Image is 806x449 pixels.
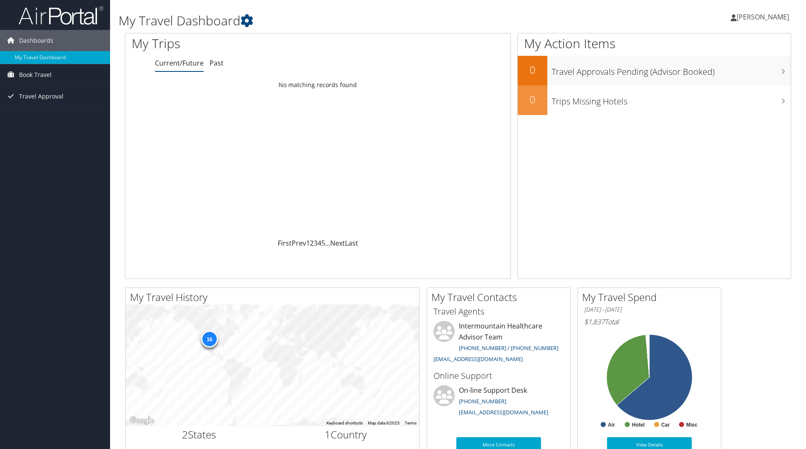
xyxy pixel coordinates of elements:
td: No matching records found [125,77,511,93]
h3: Online Support [433,370,564,382]
a: [PHONE_NUMBER] [459,397,506,405]
a: [EMAIL_ADDRESS][DOMAIN_NAME] [433,355,523,363]
a: 5 [321,238,325,248]
img: airportal-logo.png [19,5,103,25]
span: Book Travel [19,64,52,85]
h2: 0 [518,63,547,77]
h2: My Travel Contacts [431,290,570,304]
h1: My Action Items [518,35,791,52]
h1: My Travel Dashboard [119,12,571,30]
span: 2 [182,427,188,441]
a: Next [330,238,345,248]
li: On-line Support Desk [429,385,568,420]
div: 16 [201,331,218,348]
a: Past [210,58,224,68]
span: Map data ©2025 [368,421,400,425]
a: Terms (opens in new tab) [405,421,417,425]
span: [PERSON_NAME] [737,12,789,22]
li: Intermountain Healthcare Advisor Team [429,321,568,366]
a: Open this area in Google Maps (opens a new window) [128,415,156,426]
a: 0Trips Missing Hotels [518,85,791,115]
a: 3 [314,238,317,248]
h2: States [132,427,266,442]
a: Prev [292,238,306,248]
a: First [278,238,292,248]
a: 4 [317,238,321,248]
h2: My Travel Spend [582,290,721,304]
a: 0Travel Approvals Pending (Advisor Booked) [518,56,791,85]
span: Dashboards [19,30,53,51]
h3: Travel Approvals Pending (Advisor Booked) [552,62,791,78]
a: Last [345,238,358,248]
h2: Country [279,427,413,442]
span: 1 [325,427,331,441]
text: Car [661,422,670,428]
h3: Travel Agents [433,306,564,318]
h2: My Travel History [130,290,419,304]
text: Misc [686,422,698,428]
span: Travel Approval [19,86,63,107]
span: $1,837 [584,317,604,326]
span: … [325,238,330,248]
a: [PERSON_NAME] [731,4,798,30]
h6: [DATE] - [DATE] [584,306,715,314]
h6: Total [584,317,715,326]
h3: Trips Missing Hotels [552,91,791,107]
a: [EMAIL_ADDRESS][DOMAIN_NAME] [459,408,548,416]
button: Keyboard shortcuts [326,420,363,426]
text: Hotel [632,422,645,428]
text: Air [608,422,615,428]
a: 1 [306,238,310,248]
h2: 0 [518,92,547,107]
h1: My Trips [132,35,344,52]
a: Current/Future [155,58,204,68]
a: 2 [310,238,314,248]
a: [PHONE_NUMBER] / [PHONE_NUMBER] [459,344,558,352]
img: Google [128,415,156,426]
